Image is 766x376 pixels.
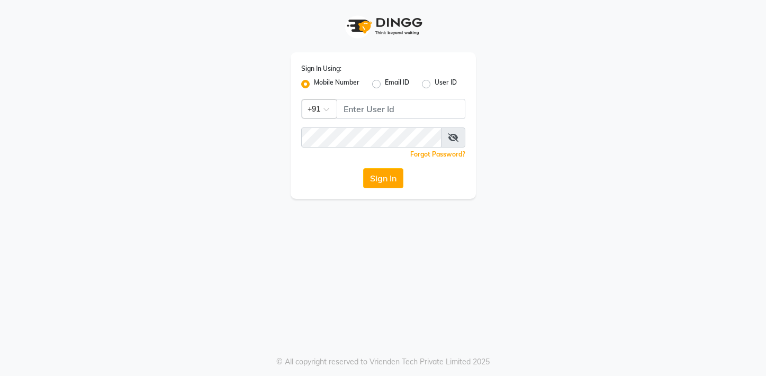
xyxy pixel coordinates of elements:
[341,11,426,42] img: logo1.svg
[363,168,403,188] button: Sign In
[314,78,359,90] label: Mobile Number
[337,99,465,119] input: Username
[301,127,441,148] input: Username
[435,78,457,90] label: User ID
[301,64,341,74] label: Sign In Using:
[410,150,465,158] a: Forgot Password?
[385,78,409,90] label: Email ID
